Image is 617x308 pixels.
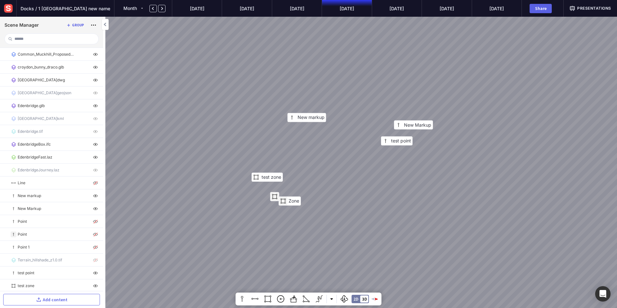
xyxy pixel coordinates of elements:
img: visibility-off.svg [92,218,99,225]
div: Open Intercom Messenger [595,286,611,302]
p: [GEOGRAPHIC_DATA]dwg [18,77,65,83]
div: Group [72,23,84,27]
p: Point [18,219,27,224]
p: EdenbridgeBox.ifc [18,141,51,147]
p: Terrain_hillshade_z1.0.tif [18,257,62,263]
button: Add content [3,294,100,305]
img: visibility-on.svg [92,205,99,213]
div: Share [532,6,549,11]
p: Edenbridge.tif [18,129,43,134]
img: visibility-on.svg [92,269,99,277]
span: test zone [262,174,281,180]
img: visibility-off.svg [92,256,99,264]
img: visibility-on.svg [92,50,99,58]
span: New Markup [404,122,431,128]
div: Add content [43,297,67,302]
h1: Scene Manager [4,23,39,28]
p: EdenbridgeFast.laz [18,154,52,160]
span: Month [123,5,137,11]
img: visibility-on.svg [92,153,99,161]
img: sensat [3,3,14,14]
div: 3D [362,297,367,301]
img: visibility-on.svg [92,63,99,71]
span: Presentations [577,5,611,11]
p: croydon_bunny_draco.glb [18,64,64,70]
span: Zone [289,198,299,204]
p: test point [18,270,34,276]
img: visibility-on.svg [92,128,99,135]
button: Share [530,4,552,13]
p: New markup [18,193,41,199]
span: Docks / 1 [GEOGRAPHIC_DATA] new name [21,5,110,12]
img: visibility-off.svg [92,179,99,187]
img: visibility-on.svg [92,192,99,200]
img: visibility-on.svg [92,89,99,97]
p: Line [18,180,25,186]
p: [GEOGRAPHIC_DATA]kml [18,116,64,122]
p: Point [18,231,27,237]
p: Edenbridge.glb [18,103,45,109]
div: 2D [353,297,358,301]
img: visibility-on.svg [92,166,99,174]
span: test point [391,138,411,143]
p: New Markup [18,206,41,212]
img: visibility-off.svg [92,231,99,238]
img: visibility-off.svg [92,243,99,251]
img: presentation.svg [569,5,575,11]
img: visibility-on.svg [92,102,99,110]
p: [GEOGRAPHIC_DATA]geojson [18,90,71,96]
img: visibility-on.svg [92,115,99,122]
span: New markup [298,114,325,120]
p: EdenbridgeJourney.laz [18,167,59,173]
p: Common_Muckhill_Proposed_Tied_Arch_Bridge.dxf [18,51,74,57]
button: Group [65,21,85,29]
img: visibility-on.svg [92,76,99,84]
img: visibility-on.svg [92,140,99,148]
img: visibility-on.svg [92,282,99,290]
p: test zone [18,283,34,289]
p: Point 1 [18,244,30,250]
